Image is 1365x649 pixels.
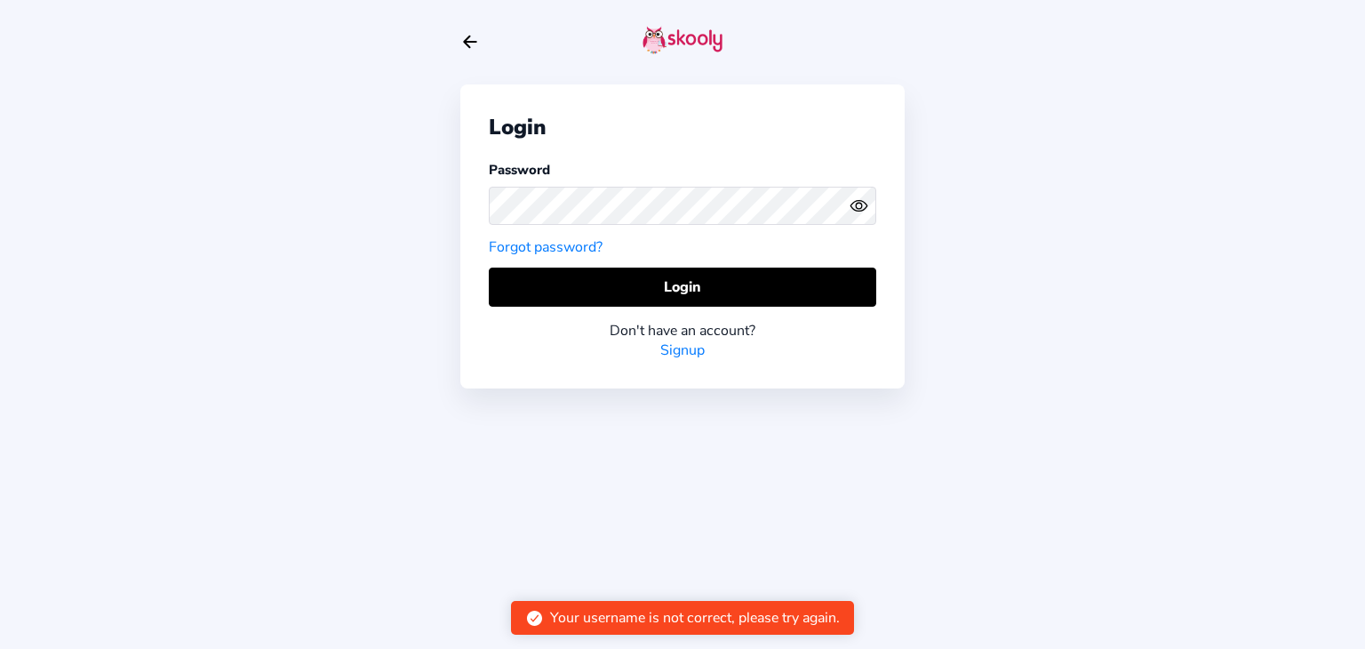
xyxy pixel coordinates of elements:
ion-icon: checkmark circle [525,609,544,628]
button: arrow back outline [460,32,480,52]
div: Your username is not correct, please try again. [550,608,840,628]
ion-icon: eye outline [850,196,868,215]
button: Login [489,268,876,306]
img: skooly-logo.png [643,26,722,54]
label: Password [489,161,550,179]
a: Forgot password? [489,237,603,257]
button: eye outlineeye off outline [850,196,876,215]
div: Don't have an account? [489,321,876,341]
div: Login [489,113,876,141]
a: Signup [660,341,705,360]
